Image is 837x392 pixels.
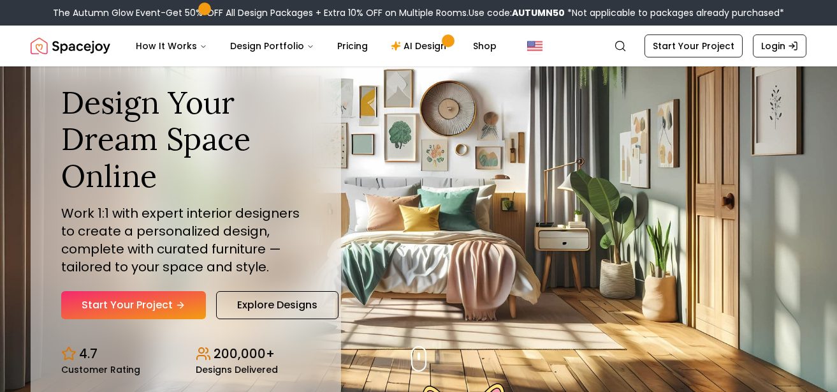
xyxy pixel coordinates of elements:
[61,365,140,374] small: Customer Rating
[220,33,324,59] button: Design Portfolio
[61,84,310,195] h1: Design Your Dream Space Online
[31,33,110,59] img: Spacejoy Logo
[31,26,806,66] nav: Global
[216,291,338,319] a: Explore Designs
[126,33,217,59] button: How It Works
[61,204,310,276] p: Work 1:1 with expert interior designers to create a personalized design, complete with curated fu...
[527,38,542,54] img: United States
[61,291,206,319] a: Start Your Project
[753,34,806,57] a: Login
[327,33,378,59] a: Pricing
[79,345,98,363] p: 4.7
[61,335,310,374] div: Design stats
[644,34,743,57] a: Start Your Project
[469,6,565,19] span: Use code:
[53,6,784,19] div: The Autumn Glow Event-Get 50% OFF All Design Packages + Extra 10% OFF on Multiple Rooms.
[463,33,507,59] a: Shop
[565,6,784,19] span: *Not applicable to packages already purchased*
[31,33,110,59] a: Spacejoy
[196,365,278,374] small: Designs Delivered
[512,6,565,19] b: AUTUMN50
[126,33,507,59] nav: Main
[381,33,460,59] a: AI Design
[214,345,275,363] p: 200,000+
